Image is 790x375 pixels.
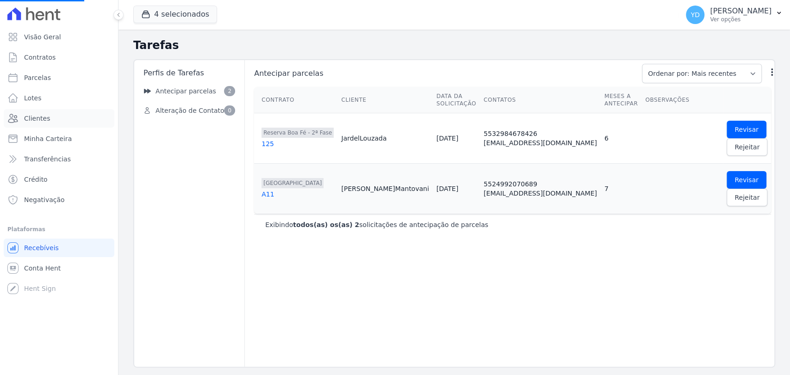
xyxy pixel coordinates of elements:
[4,170,114,189] a: Crédito
[156,106,224,116] span: Alteração de Contato
[261,178,323,188] span: [GEOGRAPHIC_DATA]
[24,32,61,42] span: Visão Geral
[604,134,638,143] div: 6
[7,224,111,235] div: Plataformas
[734,175,759,184] span: Revisar
[433,164,480,214] td: [DATE]
[4,68,114,87] a: Parcelas
[156,86,216,96] span: Antecipar parcelas
[4,89,114,107] a: Lotes
[341,184,429,193] div: [PERSON_NAME] Mantovani
[641,87,723,113] th: Observações
[341,134,429,143] div: Jardel Louzada
[4,150,114,168] a: Transferências
[734,142,759,152] span: Rejeitar
[24,175,48,184] span: Crédito
[24,264,61,273] span: Conta Hent
[138,82,241,100] a: Antecipar parcelas 2
[727,189,767,206] a: Rejeitar
[24,53,56,62] span: Contratos
[24,243,59,252] span: Recebíveis
[727,171,766,189] a: Revisar
[224,86,235,96] span: 2
[734,193,759,202] span: Rejeitar
[337,87,433,113] th: Cliente
[433,113,480,164] td: [DATE]
[480,87,601,113] th: Contatos
[710,16,771,23] p: Ver opções
[265,220,488,229] p: Exibindo solicitações de antecipação de parcelas
[4,239,114,257] a: Recebíveis
[604,184,638,193] div: 7
[727,138,767,156] a: Rejeitar
[138,82,241,119] nav: Sidebar
[4,129,114,148] a: Minha Carteira
[261,190,334,199] div: A11
[678,2,790,28] button: YD [PERSON_NAME] Ver opções
[484,129,597,148] div: 5532984678426 [EMAIL_ADDRESS][DOMAIN_NAME]
[24,195,65,204] span: Negativação
[4,28,114,46] a: Visão Geral
[484,179,597,198] div: 5524992070689 [EMAIL_ADDRESS][DOMAIN_NAME]
[690,12,699,18] span: YD
[601,87,641,113] th: Meses a antecipar
[4,48,114,67] a: Contratos
[24,134,72,143] span: Minha Carteira
[727,121,766,138] a: Revisar
[133,37,775,54] h2: Tarefas
[224,105,235,116] span: 0
[24,93,42,103] span: Lotes
[293,221,359,228] b: todos(as) os(as) 2
[4,191,114,209] a: Negativação
[734,125,759,134] span: Revisar
[254,87,337,113] th: Contrato
[710,6,771,16] p: [PERSON_NAME]
[138,64,241,82] div: Perfis de Tarefas
[133,6,217,23] button: 4 selecionados
[252,68,636,79] span: Antecipar parcelas
[433,87,480,113] th: Data da Solicitação
[24,73,51,82] span: Parcelas
[138,102,241,119] a: Alteração de Contato 0
[4,259,114,277] a: Conta Hent
[24,114,50,123] span: Clientes
[4,109,114,128] a: Clientes
[261,128,334,138] span: Reserva Boa Fé - 2ª Fase
[261,139,334,148] div: 125
[24,154,71,164] span: Transferências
